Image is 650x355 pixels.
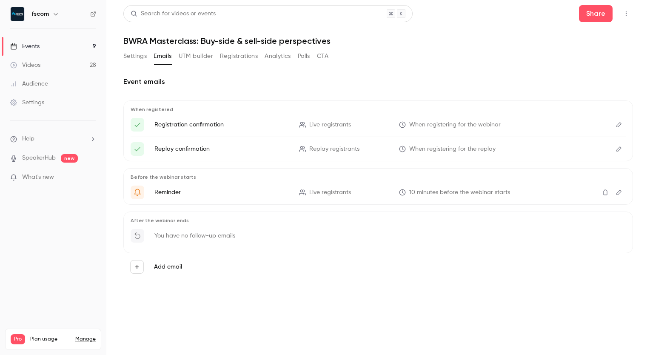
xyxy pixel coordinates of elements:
button: Analytics [265,49,291,63]
span: When registering for the webinar [409,120,501,129]
h2: Event emails [123,77,633,87]
li: Here's your access link to {{ event_name }}! [131,142,626,156]
p: When registered [131,106,626,113]
span: What's new [22,173,54,182]
span: Pro [11,334,25,344]
span: new [61,154,78,163]
h6: fscom [31,10,49,18]
a: Manage [75,336,96,343]
img: fscom [11,7,24,21]
li: help-dropdown-opener [10,135,96,143]
label: Add email [154,263,182,271]
p: Reminder [154,188,289,197]
div: Videos [10,61,40,69]
div: Audience [10,80,48,88]
span: Live registrants [309,120,351,129]
span: Live registrants [309,188,351,197]
p: Registration confirmation [154,120,289,129]
a: SpeakerHub [22,154,56,163]
button: Edit [612,118,626,132]
li: {{ event_name }} is about to go live [131,186,626,199]
p: Before the webinar starts [131,174,626,180]
span: When registering for the replay [409,145,496,154]
p: Replay confirmation [154,145,289,153]
button: Edit [612,186,626,199]
button: Edit [612,142,626,156]
h1: BWRA Masterclass: Buy-side & sell-side perspectives [123,36,633,46]
p: You have no follow-up emails [154,232,235,240]
span: Help [22,135,34,143]
div: Events [10,42,40,51]
button: UTM builder [179,49,213,63]
div: Search for videos or events [131,9,216,18]
button: Share [579,5,613,22]
button: Settings [123,49,147,63]
li: Here's your access link to {{ event_name }}! [131,118,626,132]
button: CTA [317,49,328,63]
span: Plan usage [30,336,70,343]
button: Delete [599,186,612,199]
p: After the webinar ends [131,217,626,224]
button: Registrations [220,49,258,63]
span: 10 minutes before the webinar starts [409,188,510,197]
button: Emails [154,49,171,63]
iframe: Noticeable Trigger [86,174,96,181]
button: Polls [298,49,310,63]
span: Replay registrants [309,145,359,154]
div: Settings [10,98,44,107]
